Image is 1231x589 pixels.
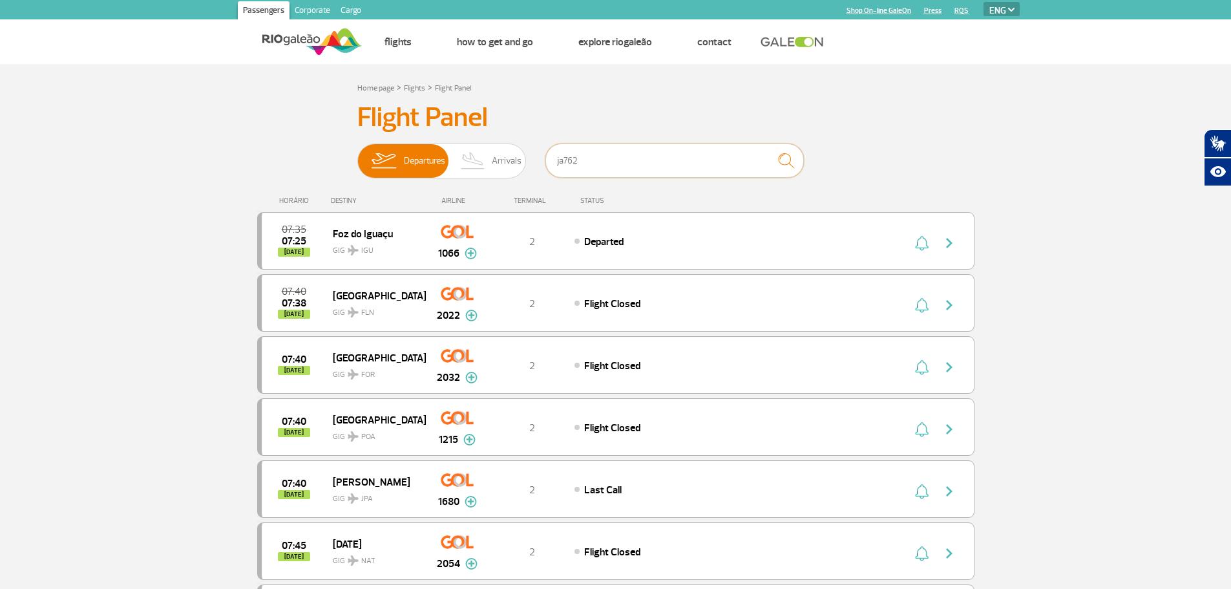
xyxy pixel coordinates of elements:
[437,556,460,572] span: 2054
[465,372,478,383] img: mais-info-painel-voo.svg
[348,307,359,317] img: destiny_airplane.svg
[545,144,804,178] input: Flight, city or airline
[278,366,310,375] span: [DATE]
[463,434,476,445] img: mais-info-painel-voo.svg
[278,310,310,319] span: [DATE]
[425,197,490,205] div: AIRLINE
[333,362,416,381] span: GIG
[529,422,535,434] span: 2
[333,411,416,428] span: [GEOGRAPHIC_DATA]
[438,494,459,509] span: 1680
[942,546,957,561] img: seta-direita-painel-voo.svg
[465,558,478,570] img: mais-info-painel-voo.svg
[333,225,416,242] span: Foz do Iguaçu
[529,546,535,559] span: 2
[924,6,942,15] a: Press
[915,546,929,561] img: sino-painel-voo.svg
[361,555,375,567] span: NAT
[404,144,445,178] span: Departures
[584,235,624,248] span: Departed
[333,287,416,304] span: [GEOGRAPHIC_DATA]
[282,355,306,364] span: 2025-08-26 07:40:00
[348,493,359,504] img: destiny_airplane.svg
[333,486,416,505] span: GIG
[457,36,533,48] a: How to get and go
[1204,129,1231,186] div: Plugin de acessibilidade da Hand Talk.
[333,300,416,319] span: GIG
[915,484,929,499] img: sino-painel-voo.svg
[282,417,306,426] span: 2025-08-26 07:40:00
[847,6,911,15] a: Shop On-line GaleOn
[578,36,652,48] a: Explore RIOgaleão
[282,237,306,246] span: 2025-08-26 07:25:30
[335,1,366,22] a: Cargo
[465,496,477,508] img: mais-info-painel-voo.svg
[348,369,359,380] img: destiny_airplane.svg
[261,197,331,205] div: HORÁRIO
[584,546,640,559] span: Flight Closed
[492,144,521,178] span: Arrivals
[454,144,492,178] img: slider-desembarque
[915,297,929,313] img: sino-painel-voo.svg
[584,484,622,497] span: Last Call
[439,432,458,447] span: 1215
[942,235,957,251] img: seta-direita-painel-voo.svg
[584,297,640,310] span: Flight Closed
[437,308,460,323] span: 2022
[1204,158,1231,186] button: Abrir recursos assistivos.
[942,484,957,499] img: seta-direita-painel-voo.svg
[282,299,306,308] span: 2025-08-26 07:38:38
[942,422,957,437] img: seta-direita-painel-voo.svg
[348,555,359,566] img: destiny_airplane.svg
[584,359,640,372] span: Flight Closed
[278,552,310,561] span: [DATE]
[915,235,929,251] img: sino-painel-voo.svg
[437,370,460,385] span: 2032
[915,422,929,437] img: sino-painel-voo.svg
[384,36,412,48] a: Flights
[282,287,306,296] span: 2025-08-26 07:40:00
[333,548,416,567] span: GIG
[361,307,374,319] span: FLN
[465,310,478,321] img: mais-info-painel-voo.svg
[942,359,957,375] img: seta-direita-painel-voo.svg
[435,83,471,93] a: Flight Panel
[404,83,425,93] a: Flights
[238,1,289,22] a: Passengers
[278,428,310,437] span: [DATE]
[361,431,375,443] span: POA
[282,225,306,234] span: 2025-08-26 07:35:00
[282,541,306,550] span: 2025-08-26 07:45:00
[361,245,374,257] span: IGU
[278,248,310,257] span: [DATE]
[438,246,459,261] span: 1066
[574,197,679,205] div: STATUS
[397,80,401,94] a: >
[282,479,306,488] span: 2025-08-26 07:40:00
[529,359,535,372] span: 2
[357,83,394,93] a: Home page
[289,1,335,22] a: Corporate
[333,238,416,257] span: GIG
[1204,129,1231,158] button: Abrir tradutor de língua de sinais.
[529,297,535,310] span: 2
[490,197,574,205] div: TERMINAL
[361,493,373,505] span: JPA
[529,484,535,497] span: 2
[348,431,359,442] img: destiny_airplane.svg
[584,422,640,434] span: Flight Closed
[278,490,310,499] span: [DATE]
[357,102,874,134] h3: Flight Panel
[333,424,416,443] span: GIG
[697,36,731,48] a: Contact
[361,369,375,381] span: FOR
[363,144,404,178] img: slider-embarque
[428,80,432,94] a: >
[331,197,425,205] div: DESTINY
[942,297,957,313] img: seta-direita-painel-voo.svg
[333,535,416,552] span: [DATE]
[348,245,359,255] img: destiny_airplane.svg
[465,248,477,259] img: mais-info-painel-voo.svg
[333,349,416,366] span: [GEOGRAPHIC_DATA]
[529,235,535,248] span: 2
